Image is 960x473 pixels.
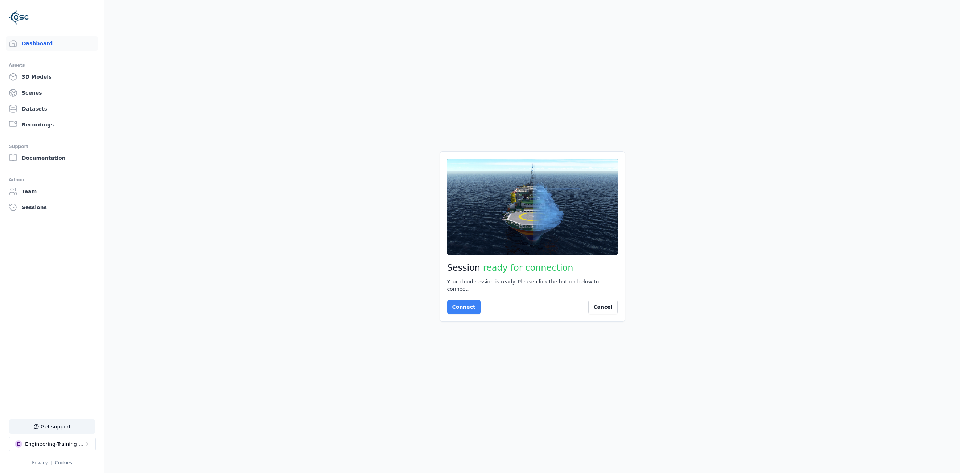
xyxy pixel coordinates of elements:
[6,200,98,215] a: Sessions
[447,262,618,274] h2: Session
[6,36,98,51] a: Dashboard
[6,70,98,84] a: 3D Models
[9,7,29,28] img: Logo
[32,460,48,465] a: Privacy
[9,142,95,151] div: Support
[483,263,573,273] span: ready for connection
[9,419,95,434] button: Get support
[6,117,98,132] a: Recordings
[15,440,22,448] div: E
[6,151,98,165] a: Documentation
[9,437,96,451] button: Select a workspace
[6,101,98,116] a: Datasets
[25,440,84,448] div: Engineering-Training (SSO Staging)
[9,175,95,184] div: Admin
[6,86,98,100] a: Scenes
[447,278,618,292] div: Your cloud session is ready. Please click the button below to connect.
[9,61,95,70] div: Assets
[6,184,98,199] a: Team
[447,300,481,314] button: Connect
[588,300,617,314] button: Cancel
[55,460,72,465] a: Cookies
[51,460,52,465] span: |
